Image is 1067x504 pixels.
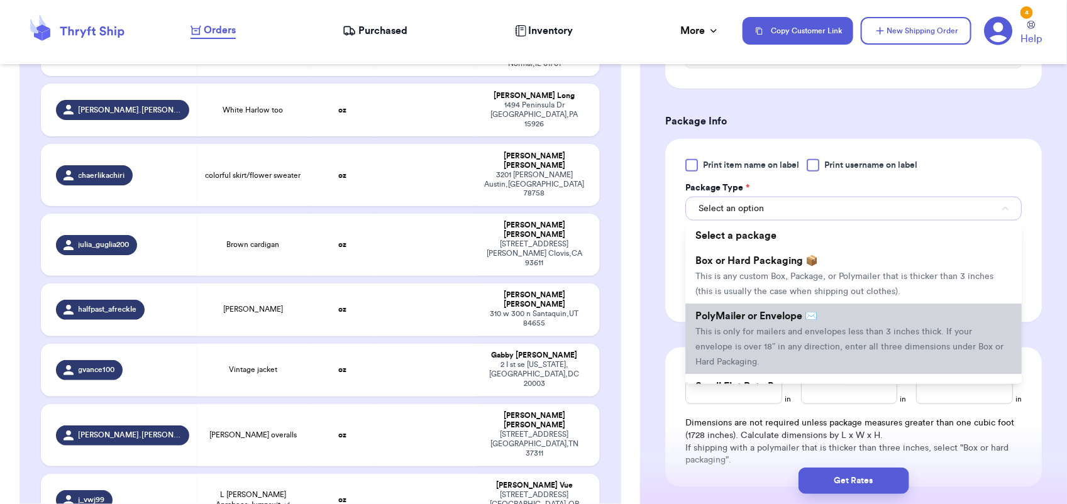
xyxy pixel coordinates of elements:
a: Inventory [515,23,573,38]
span: colorful skirt/flower sweater [205,170,301,180]
span: This is any custom Box, Package, or Polymailer that is thicker than 3 inches (this is usually the... [695,272,993,296]
a: Help [1020,21,1042,47]
a: Purchased [343,23,407,38]
div: [PERSON_NAME] [PERSON_NAME] [484,151,585,170]
span: gvance100 [79,365,115,375]
div: 3201 [PERSON_NAME] Austin , [GEOGRAPHIC_DATA] 78758 [484,170,585,199]
span: Orders [204,23,236,38]
div: 310 w 300 n Santaquin , UT 84655 [484,310,585,329]
div: [PERSON_NAME] Vue [484,481,585,491]
span: julia_guglia200 [79,240,130,250]
span: Select an option [699,202,764,215]
div: [STREET_ADDRESS][PERSON_NAME] Clovis , CA 93611 [484,240,585,268]
strong: oz [338,432,346,439]
div: 2 I st se [US_STATE], [GEOGRAPHIC_DATA] , DC 20003 [484,361,585,389]
div: [PERSON_NAME] [PERSON_NAME] [484,221,585,240]
strong: oz [338,496,346,504]
strong: oz [338,306,346,314]
span: Select a package [695,231,777,241]
span: Print username on label [824,159,917,172]
div: Gabby [PERSON_NAME] [484,351,585,361]
span: White Harlow too [223,105,283,115]
strong: oz [338,366,346,374]
strong: oz [338,106,346,114]
span: Purchased [358,23,407,38]
span: This is only for mailers and envelopes less than 3 inches thick. If your envelope is over 18” in ... [695,327,1003,366]
span: [PERSON_NAME] overalls [209,430,297,441]
button: Copy Customer Link [743,17,853,45]
button: New Shipping Order [861,17,971,45]
p: If shipping with a polymailer that is thicker than three inches, select "Box or hard packaging". [685,442,1022,467]
span: PolyMailer or Envelope ✉️ [695,311,817,321]
span: in [1015,394,1022,404]
div: 4 [1020,6,1033,19]
span: Brown cardigan [226,240,279,250]
button: Get Rates [799,468,909,494]
button: Select an option [685,197,1022,221]
div: 1494 Peninsula Dr [GEOGRAPHIC_DATA] , PA 15926 [484,101,585,129]
div: [PERSON_NAME] Long [484,91,585,101]
strong: oz [338,172,346,179]
span: Inventory [529,23,573,38]
span: Small Flat Rate Box [695,381,785,392]
span: Print item name on label [703,159,799,172]
span: in [785,394,791,404]
div: Dimensions are not required unless package measures greater than one cubic foot (1728 inches). Ca... [685,417,1022,467]
span: [PERSON_NAME] [223,305,283,315]
a: Orders [191,23,236,39]
strong: oz [338,241,346,249]
span: in [900,394,906,404]
span: chaerlikachiri [79,170,125,180]
div: [PERSON_NAME] [PERSON_NAME] [484,412,585,430]
span: Help [1020,31,1042,47]
label: Package Type [685,182,749,194]
span: [PERSON_NAME].[PERSON_NAME] [79,430,182,441]
div: More [680,23,720,38]
span: [PERSON_NAME].[PERSON_NAME].7 [79,105,182,115]
span: Vintage jacket [229,365,277,375]
a: 4 [984,16,1013,45]
div: [STREET_ADDRESS] [GEOGRAPHIC_DATA] , TN 37311 [484,430,585,459]
span: Box or Hard Packaging 📦 [695,256,818,266]
div: [PERSON_NAME] [PERSON_NAME] [484,291,585,310]
span: halfpast_afreckle [79,305,137,315]
h3: Package Info [665,114,1042,129]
